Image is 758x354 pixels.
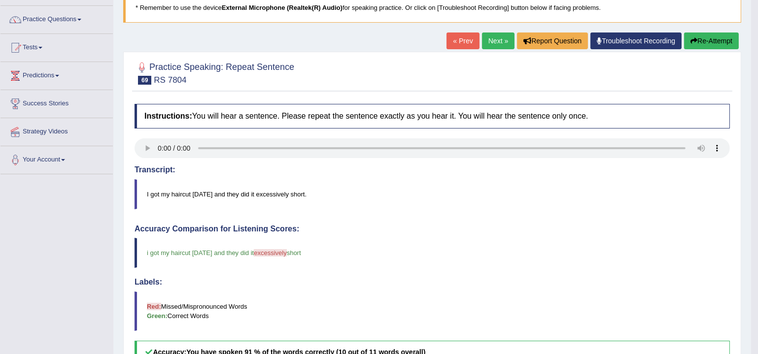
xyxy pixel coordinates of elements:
[222,4,343,11] b: External Microphone (Realtek(R) Audio)
[135,60,294,85] h2: Practice Speaking: Repeat Sentence
[147,312,168,320] b: Green:
[0,6,113,31] a: Practice Questions
[135,165,730,174] h4: Transcript:
[135,291,730,331] blockquote: Missed/Mispronounced Words Correct Words
[0,90,113,115] a: Success Stories
[138,76,151,85] span: 69
[154,75,186,85] small: RS 7804
[135,104,730,129] h4: You will hear a sentence. Please repeat the sentence exactly as you hear it. You will hear the se...
[147,249,254,257] span: i got my haircut [DATE] and they did it
[135,179,730,209] blockquote: I got my haircut [DATE] and they did it excessively short.
[0,146,113,171] a: Your Account
[135,225,730,233] h4: Accuracy Comparison for Listening Scores:
[287,249,301,257] span: short
[447,32,479,49] a: « Prev
[135,278,730,287] h4: Labels:
[147,303,161,310] b: Red:
[144,112,192,120] b: Instructions:
[0,62,113,87] a: Predictions
[0,34,113,59] a: Tests
[254,249,286,257] span: excessively
[684,32,739,49] button: Re-Attempt
[482,32,515,49] a: Next »
[590,32,682,49] a: Troubleshoot Recording
[0,118,113,143] a: Strategy Videos
[517,32,588,49] button: Report Question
